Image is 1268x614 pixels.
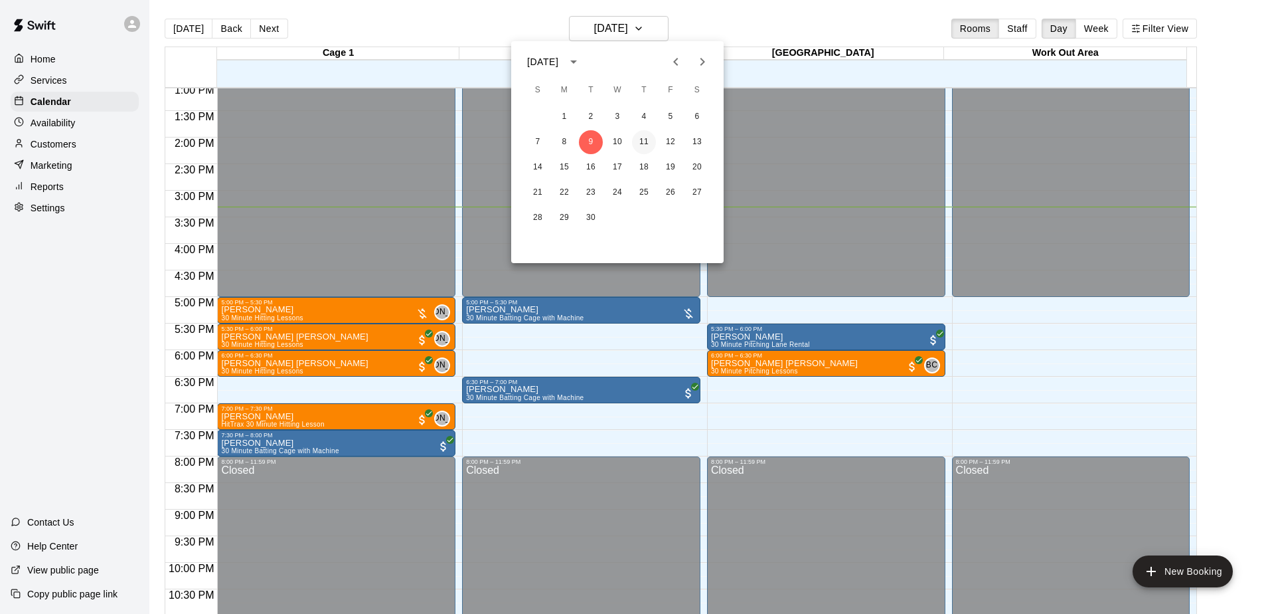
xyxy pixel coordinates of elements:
[685,130,709,154] button: 13
[552,105,576,129] button: 1
[526,155,550,179] button: 14
[663,49,689,75] button: Previous month
[562,51,585,73] button: calendar view is open, switch to year view
[605,105,629,129] button: 3
[685,181,709,205] button: 27
[632,77,656,104] span: Thursday
[632,105,656,129] button: 4
[552,130,576,154] button: 8
[579,206,603,230] button: 30
[685,77,709,104] span: Saturday
[632,130,656,154] button: 11
[605,181,629,205] button: 24
[579,155,603,179] button: 16
[659,77,682,104] span: Friday
[552,206,576,230] button: 29
[579,130,603,154] button: 9
[526,130,550,154] button: 7
[527,55,558,69] div: [DATE]
[685,105,709,129] button: 6
[526,181,550,205] button: 21
[579,105,603,129] button: 2
[579,77,603,104] span: Tuesday
[605,77,629,104] span: Wednesday
[659,130,682,154] button: 12
[526,206,550,230] button: 28
[659,155,682,179] button: 19
[632,181,656,205] button: 25
[605,130,629,154] button: 10
[579,181,603,205] button: 23
[552,155,576,179] button: 15
[685,155,709,179] button: 20
[632,155,656,179] button: 18
[659,105,682,129] button: 5
[659,181,682,205] button: 26
[526,77,550,104] span: Sunday
[605,155,629,179] button: 17
[552,181,576,205] button: 22
[689,49,716,75] button: Next month
[552,77,576,104] span: Monday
